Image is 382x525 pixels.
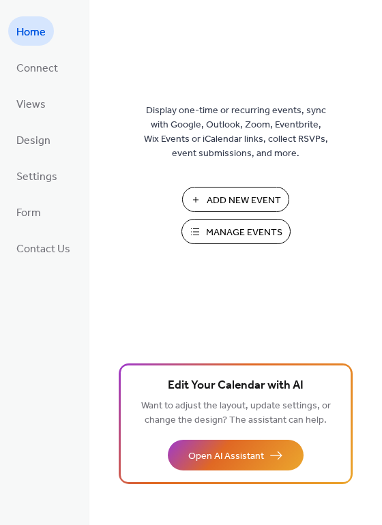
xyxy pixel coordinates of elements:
span: Open AI Assistant [188,449,264,464]
button: Add New Event [182,187,289,212]
span: Want to adjust the layout, update settings, or change the design? The assistant can help. [141,397,331,430]
span: Settings [16,166,57,187]
button: Manage Events [181,219,291,244]
span: Views [16,94,46,115]
a: Contact Us [8,233,78,262]
a: Views [8,89,54,118]
span: Form [16,202,41,224]
span: Home [16,22,46,43]
span: Edit Your Calendar with AI [168,376,304,395]
a: Form [8,197,49,226]
span: Design [16,130,50,151]
span: Manage Events [206,226,282,240]
span: Connect [16,58,58,79]
button: Open AI Assistant [168,440,304,470]
span: Contact Us [16,239,70,260]
span: Display one-time or recurring events, sync with Google, Outlook, Zoom, Eventbrite, Wix Events or ... [144,104,328,161]
a: Design [8,125,59,154]
span: Add New Event [207,194,281,208]
a: Settings [8,161,65,190]
a: Home [8,16,54,46]
a: Connect [8,52,66,82]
